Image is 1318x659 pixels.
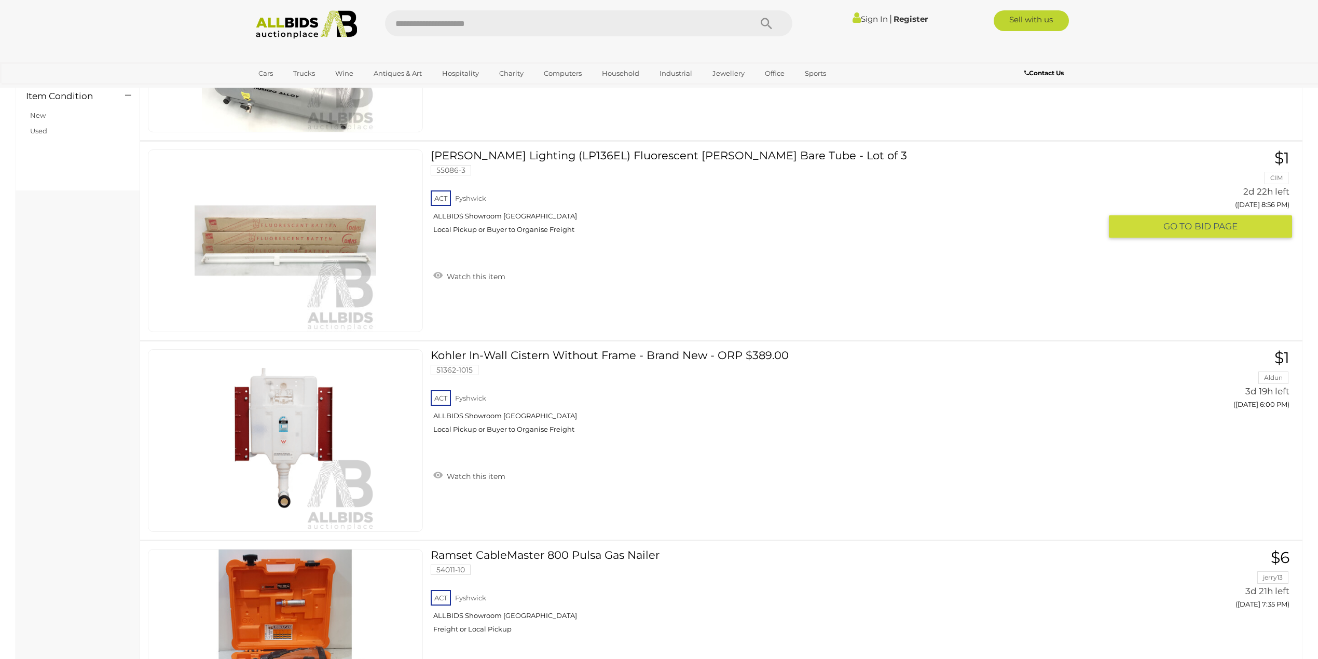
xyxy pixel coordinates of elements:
a: [GEOGRAPHIC_DATA] [252,82,339,99]
a: Kohler In-Wall Cistern Without Frame - Brand New - ORP $389.00 51362-1015 ACT Fyshwick ALLBIDS Sh... [438,349,1101,442]
a: Computers [537,65,588,82]
a: Charity [492,65,530,82]
a: Hospitality [435,65,486,82]
a: Office [758,65,791,82]
a: [PERSON_NAME] Lighting (LP136EL) Fluorescent [PERSON_NAME] Bare Tube - Lot of 3 55086-3 ACT Fyshw... [438,149,1101,242]
span: Watch this item [444,272,505,281]
button: Search [740,10,792,36]
a: $1 Aldun 3d 19h left ([DATE] 6:00 PM) [1117,349,1292,414]
span: $1 [1274,348,1289,367]
a: Sports [798,65,833,82]
span: | [889,13,892,24]
a: New [30,111,46,119]
a: Jewellery [706,65,751,82]
a: Wine [328,65,360,82]
a: Sign In [853,14,888,24]
a: Sell with us [994,10,1069,31]
img: 55086-3a.JPG [195,150,376,332]
span: $1 [1274,148,1289,168]
a: Used [30,127,47,135]
span: BID PAGE [1195,221,1238,232]
a: Antiques & Art [367,65,429,82]
img: 51362-1015b.PNG [195,350,376,531]
a: Household [595,65,646,82]
a: Register [894,14,928,24]
a: Watch this item [431,268,508,283]
a: Watch this item [431,468,508,483]
button: GO TOBID PAGE [1109,215,1292,238]
span: $6 [1271,548,1289,567]
a: Ramset CableMaster 800 Pulsa Gas Nailer 54011-10 ACT Fyshwick ALLBIDS Showroom [GEOGRAPHIC_DATA] ... [438,549,1101,641]
a: $1 CIM 2d 22h left ([DATE] 8:56 PM) GO TOBID PAGE [1117,149,1292,239]
a: Industrial [653,65,699,82]
span: GO TO [1163,221,1195,232]
img: Allbids.com.au [250,10,363,39]
a: Trucks [286,65,322,82]
b: Contact Us [1024,69,1064,77]
span: Watch this item [444,472,505,481]
a: $6 jerry13 3d 21h left ([DATE] 7:35 PM) [1117,549,1292,614]
a: Cars [252,65,280,82]
a: Contact Us [1024,67,1066,79]
h4: Item Condition [26,91,109,101]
